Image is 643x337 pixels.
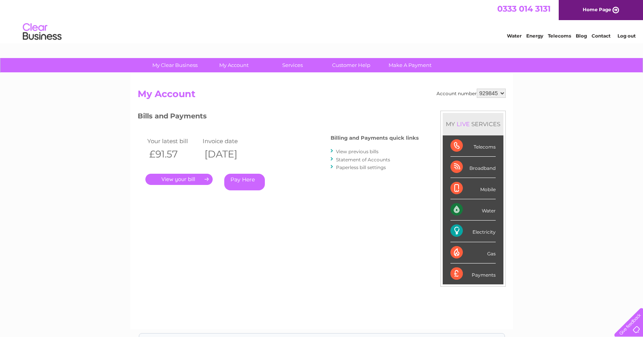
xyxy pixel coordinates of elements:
[336,164,386,170] a: Paperless bill settings
[201,136,256,146] td: Invoice date
[202,58,266,72] a: My Account
[378,58,442,72] a: Make A Payment
[450,135,496,157] div: Telecoms
[261,58,324,72] a: Services
[224,174,265,190] a: Pay Here
[437,89,506,98] div: Account number
[526,33,543,39] a: Energy
[138,111,419,124] h3: Bills and Payments
[592,33,611,39] a: Contact
[145,146,201,162] th: £91.57
[455,120,471,128] div: LIVE
[617,33,636,39] a: Log out
[336,157,390,163] a: Statement of Accounts
[450,178,496,199] div: Mobile
[139,4,505,38] div: Clear Business is a trading name of Verastar Limited (registered in [GEOGRAPHIC_DATA] No. 3667643...
[497,4,551,14] a: 0333 014 3131
[143,58,207,72] a: My Clear Business
[576,33,587,39] a: Blog
[22,20,62,44] img: logo.png
[145,136,201,146] td: Your latest bill
[450,157,496,178] div: Broadband
[450,199,496,221] div: Water
[450,242,496,263] div: Gas
[443,113,503,135] div: MY SERVICES
[145,174,213,185] a: .
[331,135,419,141] h4: Billing and Payments quick links
[507,33,522,39] a: Water
[201,146,256,162] th: [DATE]
[319,58,383,72] a: Customer Help
[138,89,506,103] h2: My Account
[548,33,571,39] a: Telecoms
[336,149,379,154] a: View previous bills
[450,263,496,284] div: Payments
[450,221,496,242] div: Electricity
